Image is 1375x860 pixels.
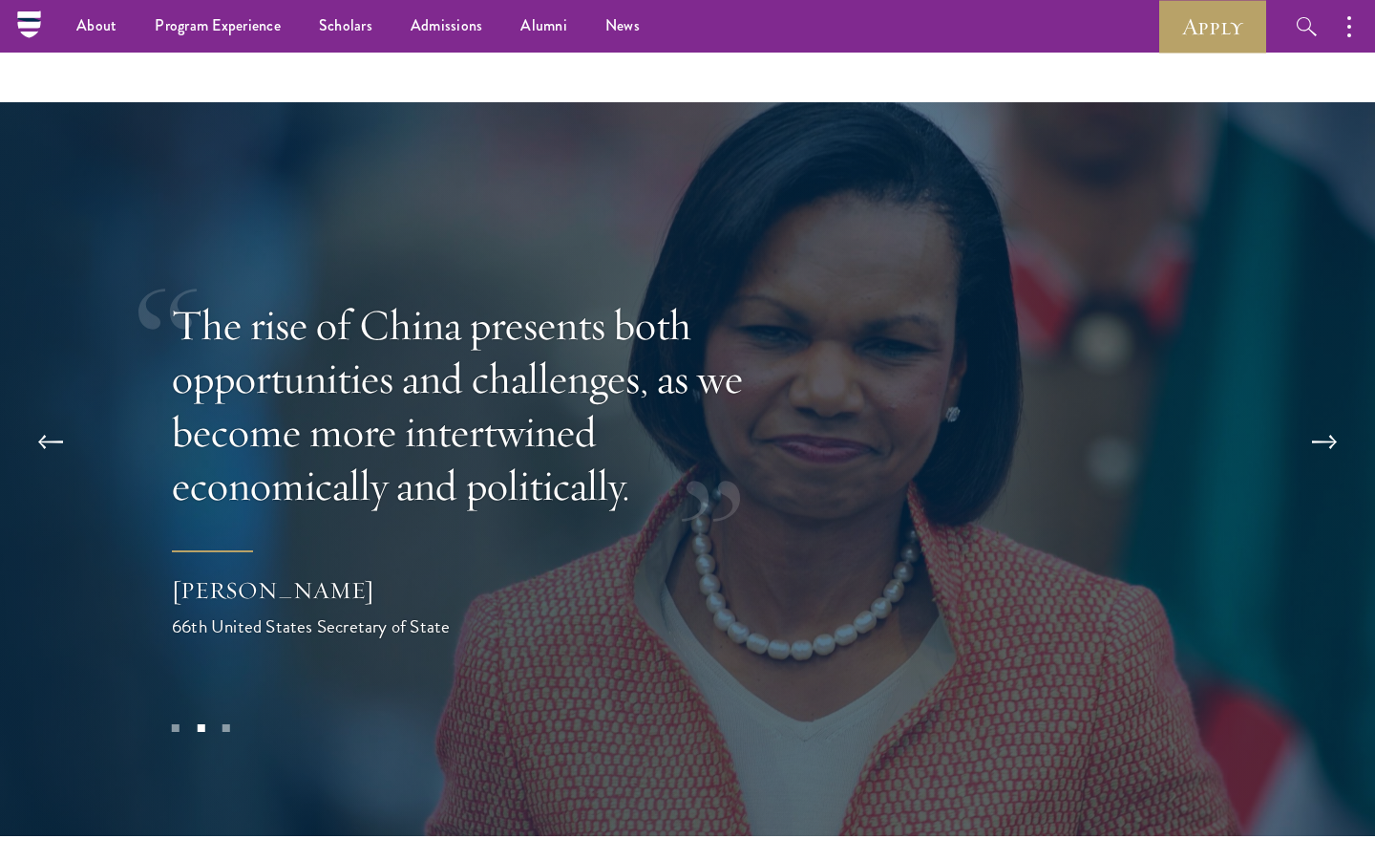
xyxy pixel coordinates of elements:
button: 1 of 3 [163,716,188,741]
p: The rise of China presents both opportunities and challenges, as we become more intertwined econo... [172,298,793,512]
div: [PERSON_NAME] [172,574,554,607]
div: 66th United States Secretary of State [172,613,554,640]
button: 3 of 3 [214,716,239,741]
button: 2 of 3 [188,716,213,741]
